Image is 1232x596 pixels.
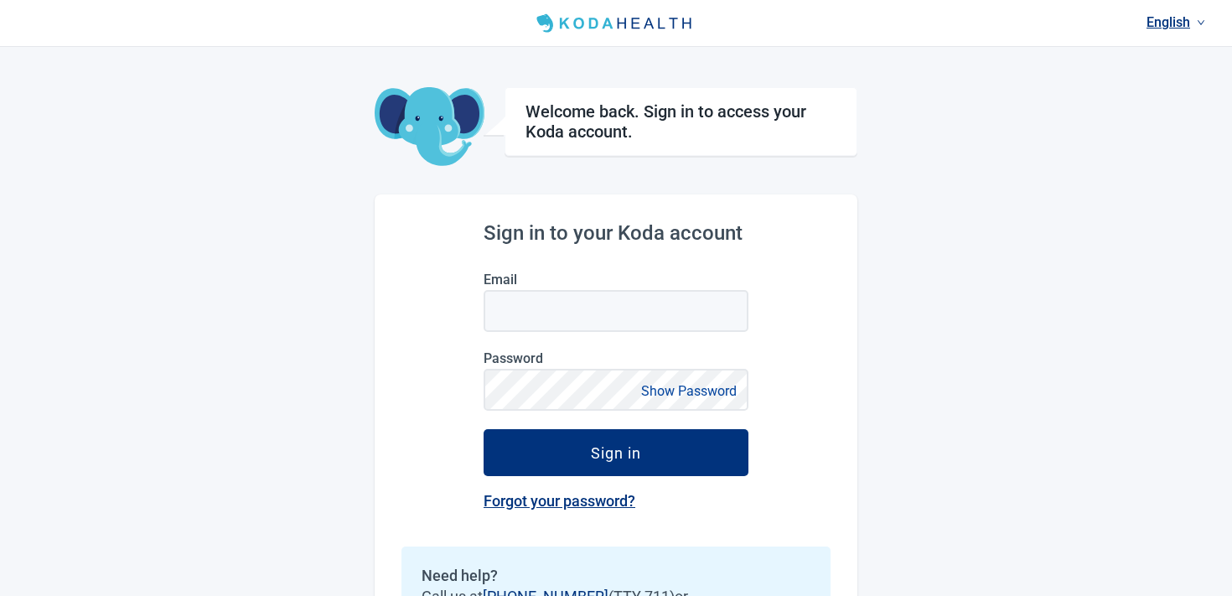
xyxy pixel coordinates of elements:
[484,492,635,510] a: Forgot your password?
[530,10,702,37] img: Koda Health
[484,221,748,245] h2: Sign in to your Koda account
[375,87,484,168] img: Koda Elephant
[525,101,836,142] h1: Welcome back. Sign in to access your Koda account.
[1197,18,1205,27] span: down
[484,429,748,476] button: Sign in
[484,272,748,288] label: Email
[636,380,742,402] button: Show Password
[484,350,748,366] label: Password
[1140,8,1212,36] a: Current language: English
[591,444,641,461] div: Sign in
[422,567,810,584] h2: Need help?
